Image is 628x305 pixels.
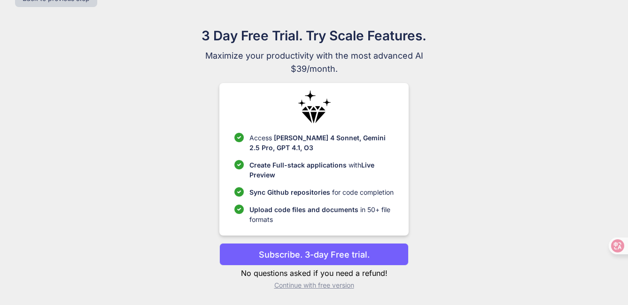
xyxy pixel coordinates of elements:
[249,188,330,196] span: Sync Github repositories
[249,134,386,152] span: [PERSON_NAME] 4 Sonnet, Gemini 2.5 Pro, GPT 4.1, O3
[156,26,472,46] h1: 3 Day Free Trial. Try Scale Features.
[219,281,409,290] p: Continue with free version
[219,243,409,266] button: Subscribe. 3-day Free trial.
[249,133,394,152] p: Access
[249,187,394,197] p: for code completion
[249,206,358,213] span: Upload code files and documents
[234,187,244,197] img: checklist
[234,160,244,169] img: checklist
[249,205,394,224] p: in 50+ file formats
[249,160,394,180] p: with
[156,49,472,62] span: Maximize your productivity with the most advanced AI
[234,133,244,142] img: checklist
[156,62,472,76] span: $39/month.
[249,161,349,169] span: Create Full-stack applications
[234,205,244,214] img: checklist
[259,248,370,261] p: Subscribe. 3-day Free trial.
[219,267,409,279] p: No questions asked if you need a refund!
